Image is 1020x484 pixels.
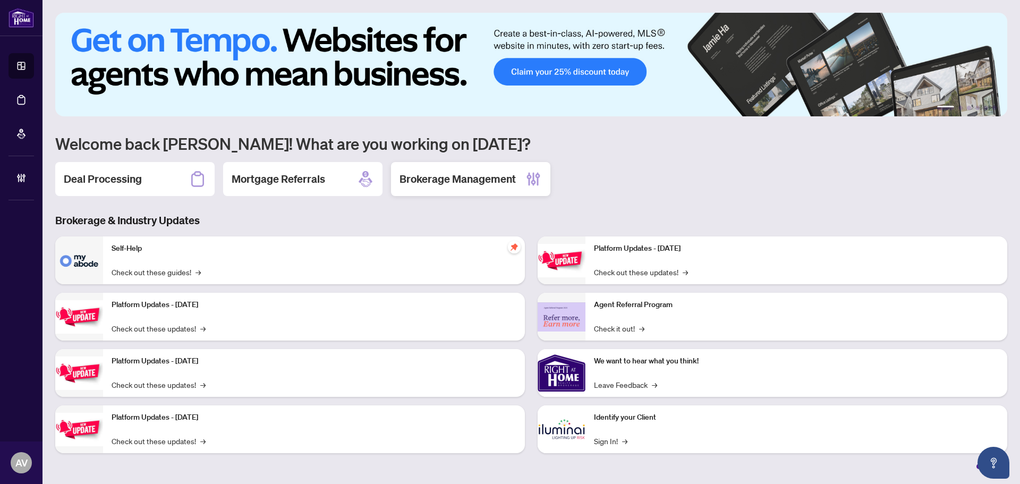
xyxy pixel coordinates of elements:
[594,379,657,390] a: Leave Feedback→
[622,435,627,447] span: →
[195,266,201,278] span: →
[967,106,971,110] button: 3
[992,106,997,110] button: 6
[55,213,1007,228] h3: Brokerage & Industry Updates
[55,356,103,390] img: Platform Updates - July 21, 2025
[200,435,206,447] span: →
[977,447,1009,479] button: Open asap
[55,413,103,446] img: Platform Updates - July 8, 2025
[984,106,988,110] button: 5
[975,106,980,110] button: 4
[594,299,999,311] p: Agent Referral Program
[55,13,1007,116] img: Slide 0
[594,243,999,254] p: Platform Updates - [DATE]
[200,322,206,334] span: →
[538,405,585,453] img: Identify your Client
[399,172,516,186] h2: Brokerage Management
[508,241,521,253] span: pushpin
[55,133,1007,154] h1: Welcome back [PERSON_NAME]! What are you working on [DATE]?
[112,355,516,367] p: Platform Updates - [DATE]
[64,172,142,186] h2: Deal Processing
[200,379,206,390] span: →
[594,266,688,278] a: Check out these updates!→
[232,172,325,186] h2: Mortgage Referrals
[594,355,999,367] p: We want to hear what you think!
[538,302,585,332] img: Agent Referral Program
[639,322,644,334] span: →
[112,435,206,447] a: Check out these updates!→
[112,243,516,254] p: Self-Help
[958,106,963,110] button: 2
[683,266,688,278] span: →
[112,412,516,423] p: Platform Updates - [DATE]
[55,300,103,334] img: Platform Updates - September 16, 2025
[112,299,516,311] p: Platform Updates - [DATE]
[652,379,657,390] span: →
[594,435,627,447] a: Sign In!→
[937,106,954,110] button: 1
[15,455,28,470] span: AV
[538,349,585,397] img: We want to hear what you think!
[112,379,206,390] a: Check out these updates!→
[594,412,999,423] p: Identify your Client
[55,236,103,284] img: Self-Help
[112,266,201,278] a: Check out these guides!→
[8,8,34,28] img: logo
[594,322,644,334] a: Check it out!→
[112,322,206,334] a: Check out these updates!→
[538,244,585,277] img: Platform Updates - June 23, 2025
